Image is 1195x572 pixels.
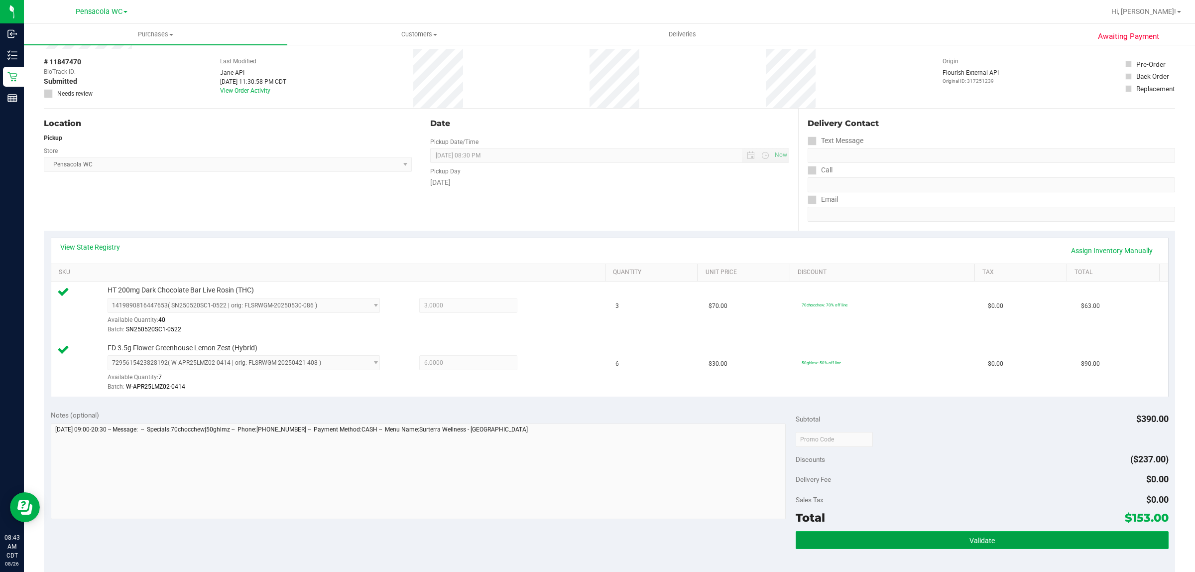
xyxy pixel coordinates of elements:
a: Assign Inventory Manually [1065,242,1159,259]
span: Notes (optional) [51,411,99,419]
span: 6 [615,359,619,369]
span: Delivery Fee [796,475,831,483]
span: $90.00 [1081,359,1100,369]
span: Submitted [44,76,77,87]
iframe: Resource center [10,492,40,522]
label: Store [44,146,58,155]
div: Date [430,118,789,130]
inline-svg: Inbound [7,29,17,39]
span: Deliveries [655,30,710,39]
span: $70.00 [709,301,727,311]
span: $390.00 [1136,414,1169,424]
span: BioTrack ID: [44,67,76,76]
label: Email [808,192,838,207]
inline-svg: Retail [7,72,17,82]
a: Discount [798,269,970,277]
span: HT 200mg Dark Chocolate Bar Live Rosin (THC) [108,286,254,295]
span: 50ghlmz: 50% off line [802,360,841,365]
span: Total [796,511,825,525]
span: Discounts [796,450,825,468]
div: Jane API [220,68,286,77]
input: Format: (999) 999-9999 [808,177,1175,192]
span: Subtotal [796,415,820,423]
strong: Pickup [44,135,62,142]
div: Back Order [1136,71,1169,81]
a: Purchases [24,24,287,45]
span: Needs review [57,89,93,98]
span: Hi, [PERSON_NAME]! [1111,7,1176,15]
span: Sales Tax [796,496,824,504]
a: Customers [287,24,551,45]
div: Delivery Contact [808,118,1175,130]
span: W-APR25LMZ02-0414 [126,383,185,390]
label: Last Modified [220,57,256,66]
a: Unit Price [706,269,786,277]
input: Format: (999) 999-9999 [808,148,1175,163]
span: 40 [158,316,165,323]
span: $0.00 [988,301,1003,311]
span: 70chocchew: 70% off line [802,302,847,307]
span: Pensacola WC [76,7,122,16]
inline-svg: Inventory [7,50,17,60]
a: Tax [982,269,1063,277]
span: SN250520SC1-0522 [126,326,181,333]
input: Promo Code [796,432,873,447]
span: $0.00 [1146,494,1169,505]
span: $0.00 [988,359,1003,369]
div: Available Quantity: [108,313,394,332]
span: - [78,67,80,76]
span: 7 [158,374,162,381]
a: View Order Activity [220,87,270,94]
span: Batch: [108,383,124,390]
p: 08:43 AM CDT [4,533,19,560]
label: Pickup Date/Time [430,138,478,146]
span: FD 3.5g Flower Greenhouse Lemon Zest (Hybrid) [108,343,257,353]
span: $30.00 [709,359,727,369]
button: Validate [796,531,1168,549]
div: Location [44,118,412,130]
a: SKU [59,269,601,277]
label: Pickup Day [430,167,461,176]
div: Flourish External API [943,68,999,85]
div: [DATE] 11:30:58 PM CDT [220,77,286,86]
div: Pre-Order [1136,59,1166,69]
span: Batch: [108,326,124,333]
span: Validate [969,537,995,545]
div: Available Quantity: [108,370,394,390]
span: $153.00 [1125,511,1169,525]
p: 08/26 [4,560,19,568]
p: Original ID: 317251239 [943,77,999,85]
span: Awaiting Payment [1098,31,1159,42]
span: ($237.00) [1130,454,1169,464]
inline-svg: Reports [7,93,17,103]
span: Purchases [24,30,287,39]
label: Origin [943,57,958,66]
span: Customers [288,30,550,39]
label: Text Message [808,134,863,148]
a: Deliveries [551,24,814,45]
div: Replacement [1136,84,1175,94]
span: $0.00 [1146,474,1169,484]
div: [DATE] [430,177,789,188]
span: # 11847470 [44,57,81,67]
span: $63.00 [1081,301,1100,311]
label: Call [808,163,833,177]
a: Quantity [613,269,694,277]
span: 3 [615,301,619,311]
a: Total [1075,269,1155,277]
a: View State Registry [60,242,120,252]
